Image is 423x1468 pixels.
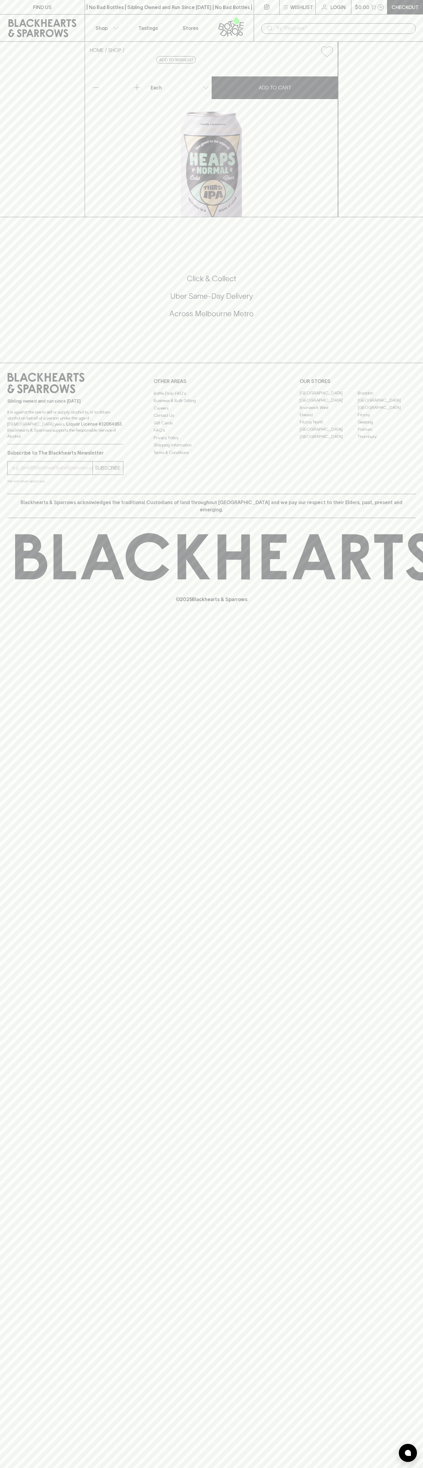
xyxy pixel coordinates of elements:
[7,309,416,319] h5: Across Melbourne Metro
[7,291,416,301] h5: Uber Same-Day Delivery
[85,14,127,41] button: Shop
[148,82,211,94] div: Each
[379,5,382,9] p: 0
[300,419,358,426] a: Fitzroy North
[154,427,270,434] a: FAQ's
[300,397,358,404] a: [GEOGRAPHIC_DATA]
[7,249,416,351] div: Call to action block
[127,14,169,41] a: Tastings
[358,433,416,440] a: Thornbury
[7,274,416,284] h5: Click & Collect
[90,47,104,53] a: HOME
[138,24,158,32] p: Tastings
[169,14,212,41] a: Stores
[358,426,416,433] a: Prahran
[151,84,162,91] p: Each
[358,397,416,404] a: [GEOGRAPHIC_DATA]
[183,24,198,32] p: Stores
[7,409,123,439] p: It is against the law to sell or supply alcohol to, or to obtain alcohol on behalf of a person un...
[358,404,416,411] a: [GEOGRAPHIC_DATA]
[154,397,270,404] a: Business & Bulk Gifting
[7,449,123,456] p: Subscribe to The Blackhearts Newsletter
[154,442,270,449] a: Shipping Information
[154,404,270,412] a: Careers
[154,449,270,456] a: Terms & Conditions
[93,462,123,475] button: SUBSCRIBE
[358,419,416,426] a: Geelong
[358,411,416,419] a: Fitzroy
[300,411,358,419] a: Elwood
[96,24,108,32] p: Shop
[7,478,123,484] p: We will never spam you
[154,434,270,441] a: Privacy Policy
[392,4,419,11] p: Checkout
[95,464,121,472] p: SUBSCRIBE
[154,390,270,397] a: Bottle Drop FAQ's
[212,76,338,99] button: ADD TO CART
[12,463,93,473] input: e.g. jane@blackheartsandsparrows.com.au
[276,24,411,33] input: Try "Pinot noir"
[66,422,122,427] strong: Liquor License #32064953
[300,404,358,411] a: Brunswick West
[33,4,52,11] p: FIND US
[85,62,338,217] img: 35892.png
[156,56,196,63] button: Add to wishlist
[355,4,369,11] p: $0.00
[7,398,123,404] p: Sibling owned and run since [DATE]
[358,390,416,397] a: Braddon
[259,84,291,91] p: ADD TO CART
[154,412,270,419] a: Contact Us
[12,499,411,513] p: Blackhearts & Sparrows acknowledges the traditional Custodians of land throughout [GEOGRAPHIC_DAT...
[300,378,416,385] p: OUR STORES
[330,4,346,11] p: Login
[300,433,358,440] a: [GEOGRAPHIC_DATA]
[154,378,270,385] p: OTHER AREAS
[290,4,313,11] p: Wishlist
[405,1450,411,1456] img: bubble-icon
[300,426,358,433] a: [GEOGRAPHIC_DATA]
[108,47,121,53] a: SHOP
[319,44,335,60] button: Add to wishlist
[300,390,358,397] a: [GEOGRAPHIC_DATA]
[154,419,270,427] a: Gift Cards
